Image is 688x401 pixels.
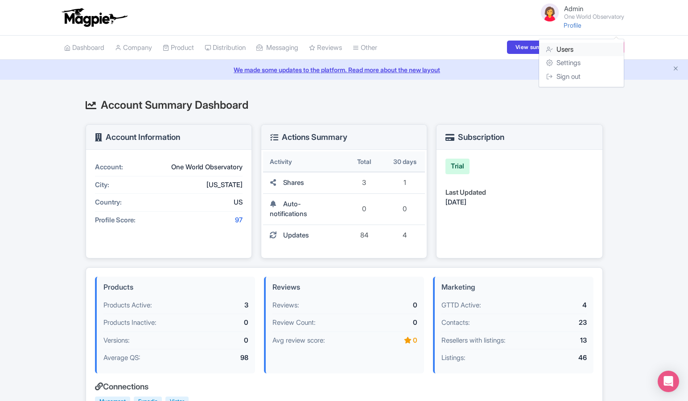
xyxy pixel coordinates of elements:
[64,36,104,60] a: Dashboard
[367,336,417,346] div: 0
[198,336,248,346] div: 0
[672,64,679,74] button: Close announcement
[309,36,342,60] a: Reviews
[263,151,344,172] th: Activity
[539,2,560,23] img: avatar_key_member-9c1dde93af8b07d7383eb8b5fb890c87.png
[507,41,563,54] a: View summary
[103,336,198,346] div: Versions:
[103,300,198,311] div: Products Active:
[536,318,587,328] div: 23
[658,371,679,392] div: Open Intercom Messenger
[441,318,536,328] div: Contacts:
[283,178,304,187] span: Shares
[441,300,536,311] div: GTTD Active:
[95,133,180,142] h3: Account Information
[95,162,162,172] div: Account:
[272,283,417,291] h4: Reviews
[564,14,624,20] small: One World Observatory
[198,318,248,328] div: 0
[441,353,536,363] div: Listings:
[367,318,417,328] div: 0
[162,162,243,172] div: One World Observatory
[539,70,624,84] a: Sign out
[403,231,407,239] span: 4
[404,178,406,187] span: 1
[403,205,407,213] span: 0
[536,336,587,346] div: 13
[536,300,587,311] div: 4
[198,353,248,363] div: 98
[270,133,347,142] h3: Actions Summary
[272,336,367,346] div: Avg review score:
[5,65,683,74] a: We made some updates to the platform. Read more about the new layout
[270,200,307,218] span: Auto-notifications
[162,215,243,225] div: 97
[344,225,384,246] td: 84
[103,283,248,291] h4: Products
[115,36,152,60] a: Company
[344,194,384,225] td: 0
[162,180,243,190] div: [US_STATE]
[162,197,243,208] div: US
[445,159,470,174] div: Trial
[445,197,593,208] div: [DATE]
[86,99,603,111] h2: Account Summary Dashboard
[198,300,248,311] div: 3
[95,197,162,208] div: Country:
[353,36,377,60] a: Other
[445,133,504,142] h3: Subscription
[95,180,162,190] div: City:
[539,43,624,57] a: Users
[205,36,246,60] a: Distribution
[534,2,624,23] a: Admin One World Observatory
[344,151,384,172] th: Total
[344,172,384,194] td: 3
[539,56,624,70] a: Settings
[272,318,367,328] div: Review Count:
[367,300,417,311] div: 0
[564,21,581,29] a: Profile
[103,353,198,363] div: Average QS:
[163,36,194,60] a: Product
[95,382,593,391] h4: Connections
[441,336,536,346] div: Resellers with listings:
[103,318,198,328] div: Products Inactive:
[256,36,298,60] a: Messaging
[564,4,583,13] span: Admin
[95,215,162,225] div: Profile Score:
[60,8,129,27] img: logo-ab69f6fb50320c5b225c76a69d11143b.png
[441,283,586,291] h4: Marketing
[272,300,367,311] div: Reviews:
[536,353,587,363] div: 46
[283,231,309,239] span: Updates
[384,151,425,172] th: 30 days
[445,188,593,198] div: Last Updated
